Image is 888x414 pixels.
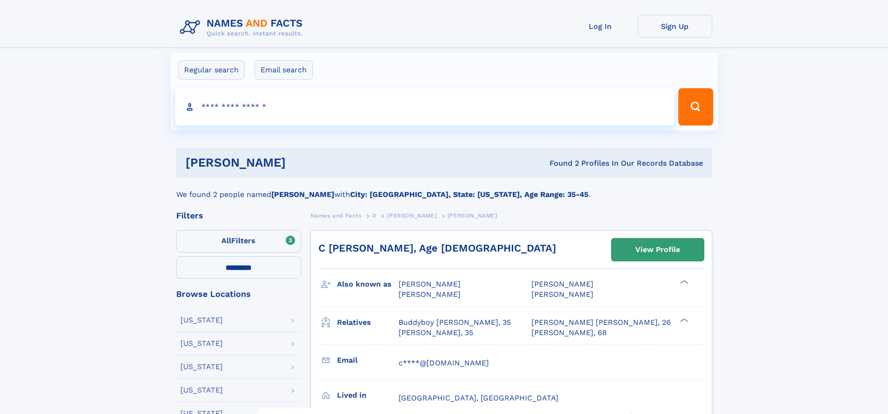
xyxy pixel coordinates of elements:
b: City: [GEOGRAPHIC_DATA], State: [US_STATE], Age Range: 35-45 [350,190,588,199]
h3: Lived in [337,387,399,403]
span: [GEOGRAPHIC_DATA], [GEOGRAPHIC_DATA] [399,393,558,402]
a: Buddyboy [PERSON_NAME], 35 [399,317,511,328]
span: [PERSON_NAME] [531,280,593,288]
div: [US_STATE] [180,363,223,371]
div: Filters [176,211,301,220]
a: D [372,210,377,221]
a: [PERSON_NAME], 68 [531,328,607,338]
label: Email search [255,60,313,80]
b: [PERSON_NAME] [271,190,334,199]
div: We found 2 people named with . [176,178,712,200]
div: ❯ [678,317,689,323]
div: [US_STATE] [180,340,223,347]
span: [PERSON_NAME] [399,280,461,288]
a: [PERSON_NAME] [387,210,437,221]
h3: Also known as [337,276,399,292]
label: Regular search [178,60,245,80]
label: Filters [176,230,301,253]
button: Search Button [678,88,713,126]
input: search input [175,88,675,126]
a: View Profile [612,239,704,261]
a: [PERSON_NAME], 35 [399,328,473,338]
div: View Profile [635,239,680,260]
div: [US_STATE] [180,316,223,324]
span: D [372,212,377,219]
a: C [PERSON_NAME], Age [DEMOGRAPHIC_DATA] [318,242,556,254]
div: Found 2 Profiles In Our Records Database [418,158,703,168]
span: [PERSON_NAME] [387,212,437,219]
span: All [221,236,231,245]
span: [PERSON_NAME] [399,290,461,299]
h1: [PERSON_NAME] [186,157,418,168]
a: [PERSON_NAME] [PERSON_NAME], 26 [531,317,671,328]
a: Sign Up [638,15,712,38]
span: [PERSON_NAME] [531,290,593,299]
h3: Relatives [337,315,399,330]
div: [US_STATE] [180,386,223,394]
span: [PERSON_NAME] [447,212,497,219]
h3: Email [337,352,399,368]
div: Browse Locations [176,290,301,298]
div: ❯ [678,279,689,285]
a: Log In [563,15,638,38]
a: Names and Facts [310,210,362,221]
img: Logo Names and Facts [176,15,310,40]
